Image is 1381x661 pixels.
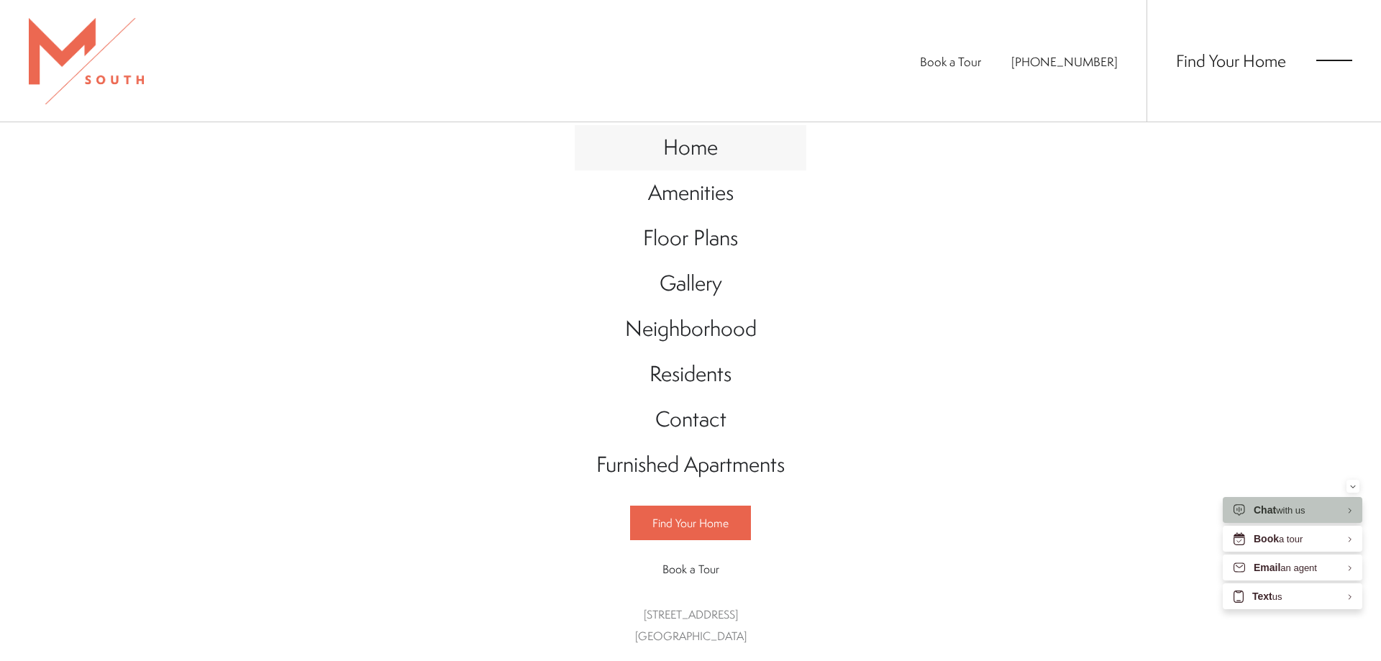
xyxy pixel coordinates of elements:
span: Floor Plans [643,223,738,252]
span: Amenities [648,178,734,207]
a: Go to Home [575,125,806,170]
span: [PHONE_NUMBER] [1011,53,1118,70]
span: Find Your Home [652,515,729,531]
a: Go to Floor Plans [575,216,806,261]
span: Neighborhood [625,314,757,343]
a: Go to Furnished Apartments (opens in a new tab) [575,442,806,488]
a: Go to Residents [575,352,806,397]
button: Open Menu [1316,54,1352,67]
img: MSouth [29,18,144,104]
a: Call Us at 813-570-8014 [1011,53,1118,70]
a: Book a Tour [630,552,751,585]
span: Book a Tour [662,561,719,577]
span: Residents [650,359,731,388]
a: Go to Gallery [575,261,806,306]
a: Go to Neighborhood [575,306,806,352]
span: Furnished Apartments [596,450,785,479]
a: Go to Contact [575,397,806,442]
a: Get Directions to 5110 South Manhattan Avenue Tampa, FL 33611 [635,606,747,644]
div: Main [575,111,806,661]
span: Home [663,132,718,162]
span: Contact [655,404,726,434]
a: Find Your Home [1176,49,1286,72]
a: Find Your Home [630,506,751,540]
a: Go to Amenities [575,170,806,216]
span: Gallery [660,268,722,298]
a: Book a Tour [920,53,981,70]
